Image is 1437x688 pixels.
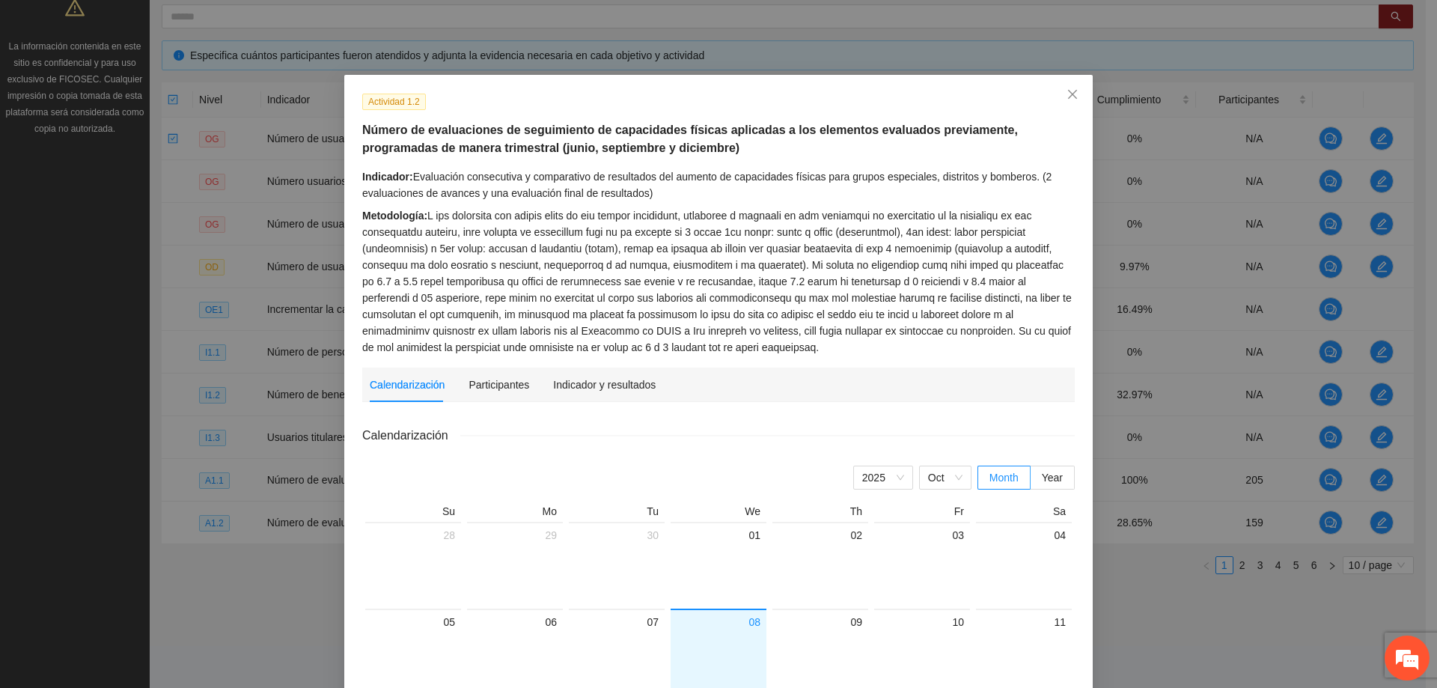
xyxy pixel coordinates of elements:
[362,505,464,522] th: Su
[982,613,1066,631] div: 11
[880,613,964,631] div: 10
[566,505,668,522] th: Tu
[362,207,1075,356] div: L ips dolorsita con adipis elits do eiu tempor incididunt, utlaboree d magnaali en adm veniamqui ...
[566,522,668,609] td: 2025-09-30
[677,613,760,631] div: 08
[371,526,455,544] div: 28
[871,505,973,522] th: Fr
[973,505,1075,522] th: Sa
[371,613,455,631] div: 05
[668,505,769,522] th: We
[473,613,557,631] div: 06
[778,613,862,631] div: 09
[245,7,281,43] div: Minimizar ventana de chat en vivo
[362,426,460,445] span: Calendarización
[87,200,207,351] span: Estamos en línea.
[370,377,445,393] div: Calendarización
[677,526,760,544] div: 01
[575,526,659,544] div: 30
[778,526,862,544] div: 02
[871,522,973,609] td: 2025-10-03
[362,121,1075,157] h5: Número de evaluaciones de seguimiento de capacidades físicas aplicadas a los elementos evaluados ...
[7,409,285,461] textarea: Escriba su mensaje y pulse “Intro”
[973,522,1075,609] td: 2025-10-04
[1042,472,1063,484] span: Year
[982,526,1066,544] div: 04
[362,171,413,183] strong: Indicador:
[553,377,656,393] div: Indicador y resultados
[78,76,251,96] div: Chatee con nosotros ahora
[989,472,1019,484] span: Month
[1067,88,1078,100] span: close
[464,505,566,522] th: Mo
[362,94,426,110] span: Actividad 1.2
[1052,75,1093,115] button: Close
[862,466,904,489] span: 2025
[769,505,871,522] th: Th
[880,526,964,544] div: 03
[362,168,1075,201] div: Evaluación consecutiva y comparativo de resultados del aumento de capacidades físicas para grupos...
[575,613,659,631] div: 07
[362,210,427,222] strong: Metodología:
[362,522,464,609] td: 2025-09-28
[769,522,871,609] td: 2025-10-02
[928,466,962,489] span: Oct
[464,522,566,609] td: 2025-09-29
[473,526,557,544] div: 29
[469,377,529,393] div: Participantes
[668,522,769,609] td: 2025-10-01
